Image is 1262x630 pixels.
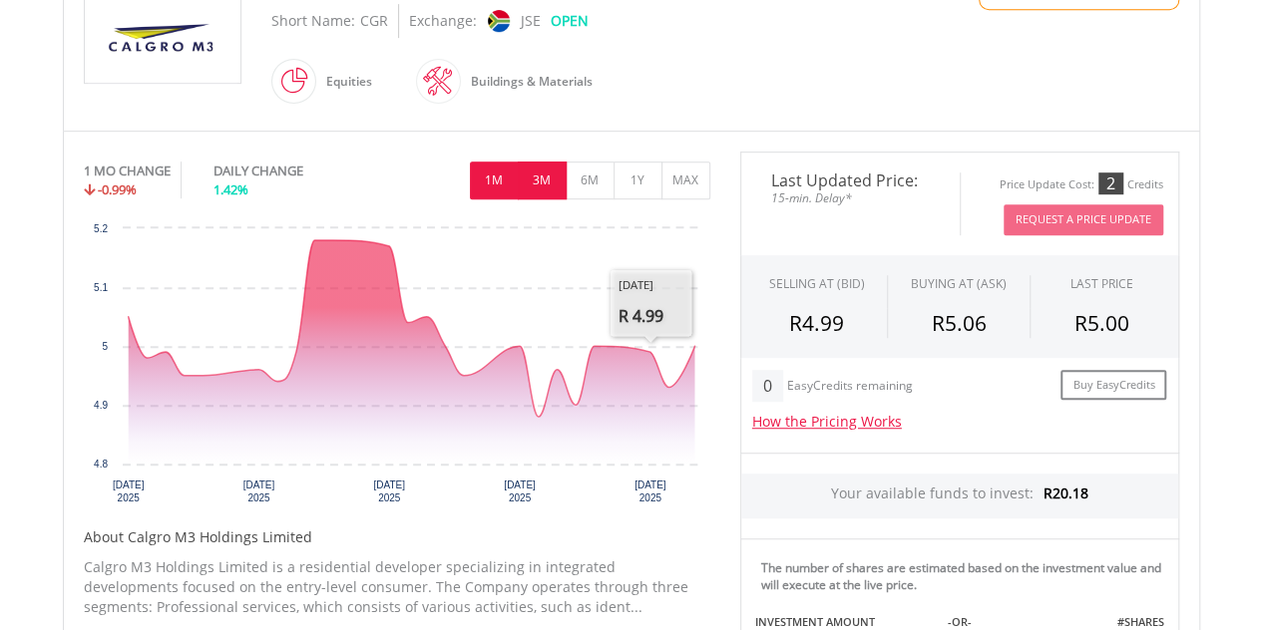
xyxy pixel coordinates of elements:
div: 0 [752,370,783,402]
div: Buildings & Materials [461,58,593,106]
span: R5.00 [1074,309,1129,337]
text: 5.1 [94,282,108,293]
text: [DATE] 2025 [373,479,405,503]
div: Exchange: [409,4,477,38]
span: 1.42% [213,180,248,198]
label: #SHARES [1116,614,1163,630]
div: SELLING AT (BID) [768,275,864,292]
div: CGR [360,4,388,38]
text: 4.9 [94,400,108,411]
button: 3M [518,161,567,199]
div: Chart. Highcharts interactive chart. [84,218,710,517]
div: Your available funds to invest: [741,473,1178,518]
text: [DATE] 2025 [504,479,536,503]
span: BUYING AT (ASK) [911,275,1007,292]
div: EasyCredits remaining [787,379,913,396]
text: 5 [102,341,108,352]
div: Equities [316,58,372,106]
div: Credits [1127,177,1163,192]
text: [DATE] 2025 [112,479,144,503]
text: 5.2 [94,223,108,234]
text: 4.8 [94,459,108,470]
button: 1Y [614,161,662,199]
text: [DATE] 2025 [242,479,274,503]
img: jse.png [487,10,509,32]
svg: Interactive chart [84,218,710,517]
a: Buy EasyCredits [1060,370,1166,401]
span: 15-min. Delay* [756,188,945,207]
span: R5.06 [931,309,986,337]
div: LAST PRICE [1070,275,1133,292]
label: -OR- [947,614,971,630]
h5: About Calgro M3 Holdings Limited [84,527,710,547]
div: 2 [1098,172,1123,194]
label: INVESTMENT AMOUNT [755,614,875,630]
div: DAILY CHANGE [213,161,370,180]
span: Last Updated Price: [756,172,945,188]
div: The number of shares are estimated based on the investment value and will execute at the live price. [761,559,1170,593]
text: [DATE] 2025 [633,479,665,503]
div: Short Name: [271,4,355,38]
a: How the Pricing Works [752,412,902,431]
div: OPEN [551,4,589,38]
span: -0.99% [98,180,137,198]
button: Request A Price Update [1004,204,1163,235]
div: Price Update Cost: [1000,177,1094,192]
button: 6M [566,161,615,199]
div: JSE [521,4,541,38]
p: Calgro M3 Holdings Limited is a residential developer specializing in integrated developments foc... [84,557,710,617]
span: R4.99 [789,309,844,337]
div: 1 MO CHANGE [84,161,171,180]
span: R20.18 [1044,483,1088,502]
button: 1M [470,161,519,199]
button: MAX [661,161,710,199]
